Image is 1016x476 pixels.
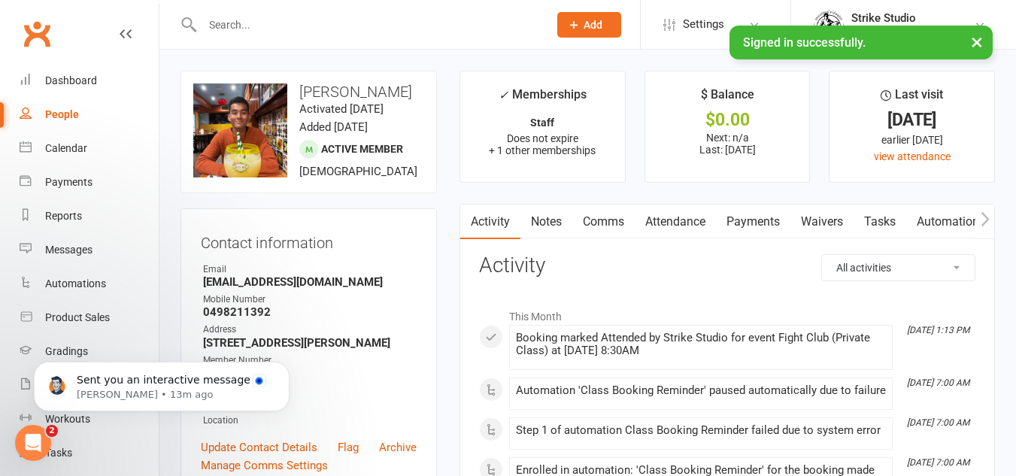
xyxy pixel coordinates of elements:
[659,132,796,156] p: Next: n/a Last: [DATE]
[489,144,596,156] span: + 1 other memberships
[193,83,424,100] h3: [PERSON_NAME]
[683,8,724,41] span: Settings
[203,323,417,337] div: Address
[20,301,159,335] a: Product Sales
[843,112,981,128] div: [DATE]
[45,108,79,120] div: People
[479,301,975,325] li: This Month
[45,74,97,86] div: Dashboard
[814,10,844,40] img: thumb_image1723780799.png
[701,85,754,112] div: $ Balance
[338,438,359,456] a: Flag
[520,205,572,239] a: Notes
[659,112,796,128] div: $0.00
[18,15,56,53] a: Clubworx
[499,85,587,113] div: Memberships
[906,205,996,239] a: Automations
[11,330,312,435] iframe: Intercom notifications message
[20,436,159,470] a: Tasks
[299,102,384,116] time: Activated [DATE]
[203,293,417,307] div: Mobile Number
[203,262,417,277] div: Email
[851,11,916,25] div: Strike Studio
[907,325,969,335] i: [DATE] 1:13 PM
[851,25,916,38] div: Strike Studio
[20,165,159,199] a: Payments
[530,117,554,129] strong: Staff
[46,425,58,437] span: 2
[635,205,716,239] a: Attendance
[45,176,93,188] div: Payments
[20,233,159,267] a: Messages
[20,132,159,165] a: Calendar
[201,438,317,456] a: Update Contact Details
[516,384,886,397] div: Automation 'Class Booking Reminder' paused automatically due to failure
[907,457,969,468] i: [DATE] 7:00 AM
[299,120,368,134] time: Added [DATE]
[379,438,417,456] a: Archive
[790,205,854,239] a: Waivers
[907,377,969,388] i: [DATE] 7:00 AM
[45,447,72,459] div: Tasks
[572,205,635,239] a: Comms
[874,150,951,162] a: view attendance
[557,12,621,38] button: Add
[516,332,886,357] div: Booking marked Attended by Strike Studio for event Fight Club (Private Class) at [DATE] 8:30AM
[45,277,106,290] div: Automations
[198,14,538,35] input: Search...
[45,244,93,256] div: Messages
[20,98,159,132] a: People
[507,132,578,144] span: Does not expire
[203,275,417,289] strong: [EMAIL_ADDRESS][DOMAIN_NAME]
[743,35,866,50] span: Signed in successfully.
[20,64,159,98] a: Dashboard
[843,132,981,148] div: earlier [DATE]
[854,205,906,239] a: Tasks
[15,425,51,461] iframe: Intercom live chat
[479,254,975,277] h3: Activity
[716,205,790,239] a: Payments
[201,229,417,251] h3: Contact information
[881,85,943,112] div: Last visit
[499,88,508,102] i: ✓
[460,205,520,239] a: Activity
[201,456,328,474] a: Manage Comms Settings
[45,142,87,154] div: Calendar
[321,143,403,155] span: Active member
[193,83,287,177] img: image1718936435.png
[20,199,159,233] a: Reports
[45,210,82,222] div: Reports
[963,26,990,58] button: ×
[907,417,969,428] i: [DATE] 7:00 AM
[299,165,417,178] span: [DEMOGRAPHIC_DATA]
[516,424,886,437] div: Step 1 of automation Class Booking Reminder failed due to system error
[203,305,417,319] strong: 0498211392
[584,19,602,31] span: Add
[45,311,110,323] div: Product Sales
[20,267,159,301] a: Automations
